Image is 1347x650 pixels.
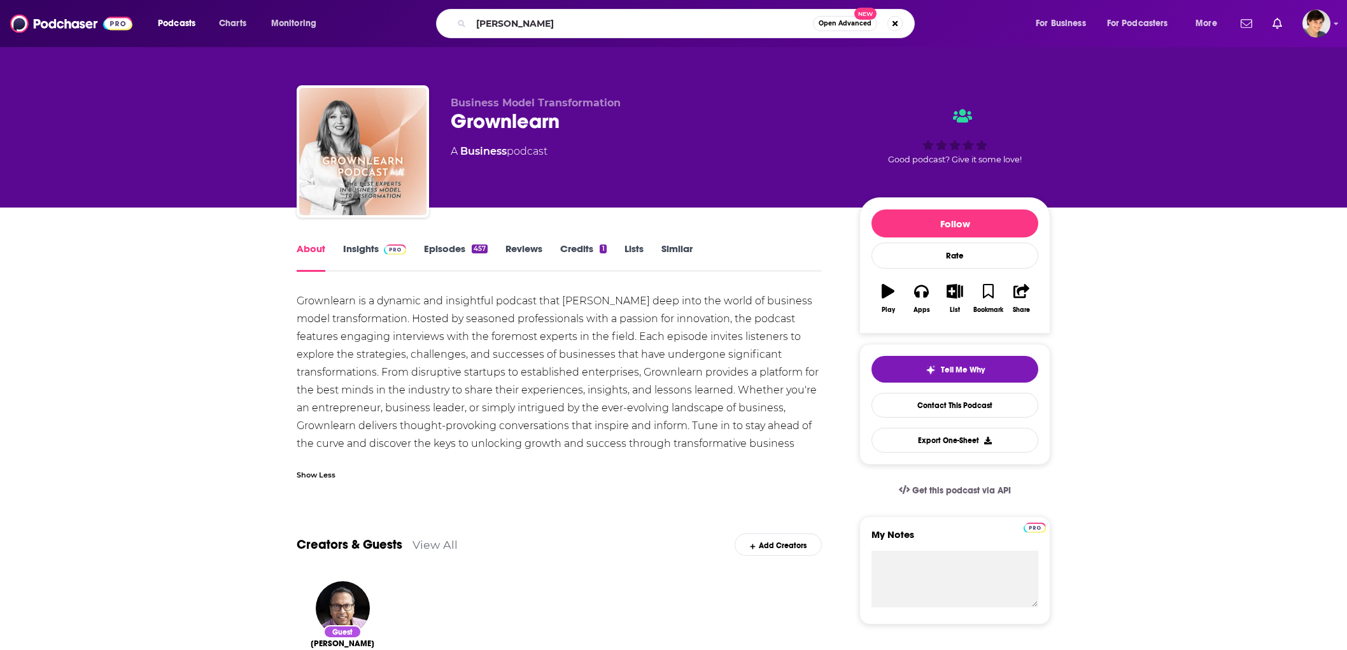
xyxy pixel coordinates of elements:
[941,365,985,375] span: Tell Me Why
[343,243,406,272] a: InsightsPodchaser Pro
[297,537,402,553] a: Creators & Guests
[10,11,132,36] img: Podchaser - Follow, Share and Rate Podcasts
[888,155,1022,164] span: Good podcast? Give it some love!
[219,15,246,32] span: Charts
[871,356,1038,383] button: tell me why sparkleTell Me Why
[1024,523,1046,533] img: Podchaser Pro
[384,244,406,255] img: Podchaser Pro
[1013,306,1030,314] div: Share
[950,306,960,314] div: List
[311,639,374,649] span: [PERSON_NAME]
[871,393,1038,418] a: Contact This Podcast
[323,625,362,639] div: Guest
[938,276,971,321] button: List
[871,209,1038,237] button: Follow
[912,485,1011,496] span: Get this podcast via API
[889,475,1021,506] a: Get this podcast via API
[1302,10,1330,38] img: User Profile
[413,538,458,551] a: View All
[1236,13,1257,34] a: Show notifications dropdown
[451,144,547,159] div: A podcast
[158,15,195,32] span: Podcasts
[871,276,905,321] button: Play
[311,639,374,649] a: Gee Ranasinha
[871,428,1038,453] button: Export One-Sheet
[1302,10,1330,38] span: Logged in as bethwouldknow
[1195,15,1217,32] span: More
[973,306,1003,314] div: Bookmark
[271,15,316,32] span: Monitoring
[913,306,930,314] div: Apps
[1027,13,1102,34] button: open menu
[1005,276,1038,321] button: Share
[1099,13,1187,34] button: open menu
[905,276,938,321] button: Apps
[1187,13,1233,34] button: open menu
[505,243,542,272] a: Reviews
[471,13,813,34] input: Search podcasts, credits, & more...
[813,16,877,31] button: Open AdvancedNew
[262,13,333,34] button: open menu
[926,365,936,375] img: tell me why sparkle
[316,581,370,635] img: Gee Ranasinha
[560,243,606,272] a: Credits1
[819,20,871,27] span: Open Advanced
[735,533,822,556] div: Add Creators
[211,13,254,34] a: Charts
[299,88,427,215] img: Grownlearn
[854,8,877,20] span: New
[624,243,644,272] a: Lists
[1036,15,1086,32] span: For Business
[971,276,1005,321] button: Bookmark
[882,306,895,314] div: Play
[297,292,822,470] div: Grownlearn is a dynamic and insightful podcast that [PERSON_NAME] deep into the world of business...
[1107,15,1168,32] span: For Podcasters
[451,97,621,109] span: Business Model Transformation
[871,243,1038,269] div: Rate
[1024,521,1046,533] a: Pro website
[600,244,606,253] div: 1
[448,9,927,38] div: Search podcasts, credits, & more...
[297,243,325,272] a: About
[460,145,507,157] a: Business
[661,243,693,272] a: Similar
[149,13,212,34] button: open menu
[1302,10,1330,38] button: Show profile menu
[472,244,488,253] div: 457
[859,97,1050,176] div: Good podcast? Give it some love!
[424,243,488,272] a: Episodes457
[871,528,1038,551] label: My Notes
[1267,13,1287,34] a: Show notifications dropdown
